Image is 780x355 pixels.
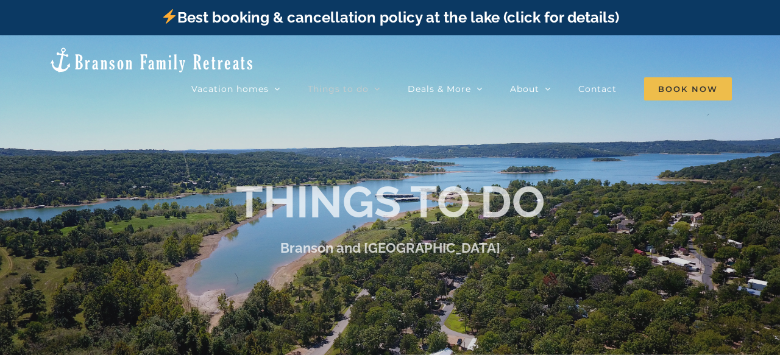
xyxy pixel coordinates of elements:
span: Contact [578,85,617,93]
b: THINGS TO DO [236,176,545,228]
span: Vacation homes [191,85,269,93]
a: Contact [578,77,617,101]
a: Book Now [644,77,732,101]
h3: Branson and [GEOGRAPHIC_DATA] [280,240,500,256]
img: ⚡️ [162,9,177,24]
span: Deals & More [408,85,471,93]
nav: Main Menu [191,77,732,101]
a: Deals & More [408,77,483,101]
img: Branson Family Retreats Logo [48,46,255,74]
a: Vacation homes [191,77,280,101]
a: Things to do [308,77,380,101]
span: About [510,85,539,93]
a: About [510,77,551,101]
a: Best booking & cancellation policy at the lake (click for details) [161,9,619,26]
span: Things to do [308,85,369,93]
